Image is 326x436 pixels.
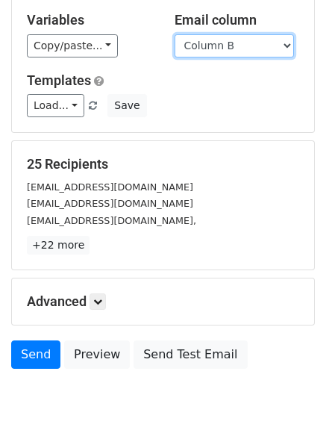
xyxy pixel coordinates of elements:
a: Load... [27,94,84,117]
a: +22 more [27,236,90,255]
small: [EMAIL_ADDRESS][DOMAIN_NAME] [27,198,193,209]
a: Templates [27,72,91,88]
h5: Email column [175,12,300,28]
small: [EMAIL_ADDRESS][DOMAIN_NAME] [27,181,193,193]
h5: Variables [27,12,152,28]
small: [EMAIL_ADDRESS][DOMAIN_NAME], [27,215,196,226]
a: Preview [64,340,130,369]
a: Send [11,340,60,369]
h5: 25 Recipients [27,156,299,172]
iframe: Chat Widget [251,364,326,436]
button: Save [107,94,146,117]
a: Copy/paste... [27,34,118,57]
h5: Advanced [27,293,299,310]
a: Send Test Email [134,340,247,369]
